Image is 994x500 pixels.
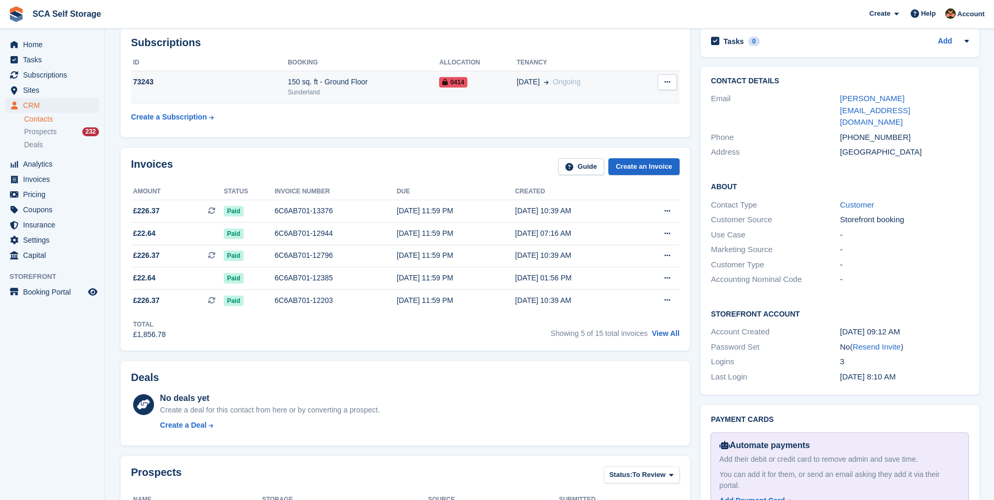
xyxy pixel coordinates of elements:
span: Tasks [23,52,86,67]
a: menu [5,248,99,263]
div: Automate payments [719,439,960,452]
h2: Contact Details [711,77,969,85]
div: Customer Source [711,214,840,226]
span: Ongoing [553,78,581,86]
div: [DATE] 01:56 PM [515,273,633,284]
h2: Subscriptions [131,37,680,49]
span: Subscriptions [23,68,86,82]
div: 6C6AB701-12385 [275,273,397,284]
span: Sites [23,83,86,97]
span: Analytics [23,157,86,171]
div: Create a Subscription [131,112,207,123]
div: Total [133,320,166,329]
h2: Storefront Account [711,308,969,319]
div: [PHONE_NUMBER] [840,132,969,144]
img: stora-icon-8386f47178a22dfd0bd8f6a31ec36ba5ce8667c1dd55bd0f319d3a0aa187defe.svg [8,6,24,22]
span: Insurance [23,218,86,232]
span: Deals [24,140,43,150]
time: 2025-06-18 07:10:54 UTC [840,372,895,381]
a: Deals [24,139,99,150]
div: - [840,229,969,241]
span: CRM [23,98,86,113]
div: Marketing Source [711,244,840,256]
div: No deals yet [160,392,379,405]
span: Paid [224,296,243,306]
a: Create a Deal [160,420,379,431]
span: £22.64 [133,273,156,284]
span: [DATE] [517,77,540,88]
span: Create [869,8,890,19]
a: Contacts [24,114,99,124]
span: Account [957,9,985,19]
div: [DATE] 09:12 AM [840,326,969,338]
a: menu [5,285,99,299]
div: Address [711,146,840,158]
div: [DATE] 11:59 PM [397,205,515,216]
div: 3 [840,356,969,368]
h2: Tasks [724,37,744,46]
span: To Review [632,470,665,480]
span: Storefront [9,271,104,282]
a: Prospects 232 [24,126,99,137]
a: Preview store [86,286,99,298]
span: Invoices [23,172,86,187]
div: [DATE] 10:39 AM [515,205,633,216]
div: Logins [711,356,840,368]
div: No [840,341,969,353]
div: - [840,244,969,256]
div: [DATE] 10:39 AM [515,250,633,261]
a: menu [5,37,99,52]
span: Pricing [23,187,86,202]
div: Customer Type [711,259,840,271]
span: Showing 5 of 15 total invoices [551,329,648,338]
div: - [840,259,969,271]
span: Help [921,8,936,19]
a: menu [5,202,99,217]
div: Sunderland [288,88,439,97]
img: Sarah Race [945,8,956,19]
a: [PERSON_NAME][EMAIL_ADDRESS][DOMAIN_NAME] [840,94,910,126]
th: Amount [131,183,224,200]
a: menu [5,157,99,171]
th: Created [515,183,633,200]
div: Password Set [711,341,840,353]
a: Add [938,36,952,48]
div: 73243 [131,77,288,88]
div: Email [711,93,840,128]
div: [DATE] 10:39 AM [515,295,633,306]
div: Add their debit or credit card to remove admin and save time. [719,454,960,465]
h2: Prospects [131,466,182,486]
a: Guide [558,158,604,176]
a: SCA Self Storage [28,5,105,23]
span: ( ) [850,342,903,351]
th: ID [131,55,288,71]
div: You can add it for them, or send an email asking they add it via their portal. [719,469,960,491]
a: menu [5,172,99,187]
h2: Payment cards [711,416,969,424]
div: £1,856.78 [133,329,166,340]
a: menu [5,52,99,67]
a: Create an Invoice [608,158,680,176]
span: Capital [23,248,86,263]
th: Status [224,183,275,200]
a: menu [5,218,99,232]
a: menu [5,233,99,247]
th: Due [397,183,515,200]
div: Create a Deal [160,420,206,431]
div: 6C6AB701-12796 [275,250,397,261]
h2: Invoices [131,158,173,176]
span: £226.37 [133,205,160,216]
span: Coupons [23,202,86,217]
a: menu [5,98,99,113]
th: Booking [288,55,439,71]
button: Status: To Review [604,466,680,484]
div: 150 sq. ft - Ground Floor [288,77,439,88]
div: [DATE] 11:59 PM [397,273,515,284]
h2: About [711,181,969,191]
span: 0414 [439,77,467,88]
div: [GEOGRAPHIC_DATA] [840,146,969,158]
div: Storefront booking [840,214,969,226]
span: Prospects [24,127,57,137]
a: Create a Subscription [131,107,214,127]
a: Resend Invite [853,342,901,351]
